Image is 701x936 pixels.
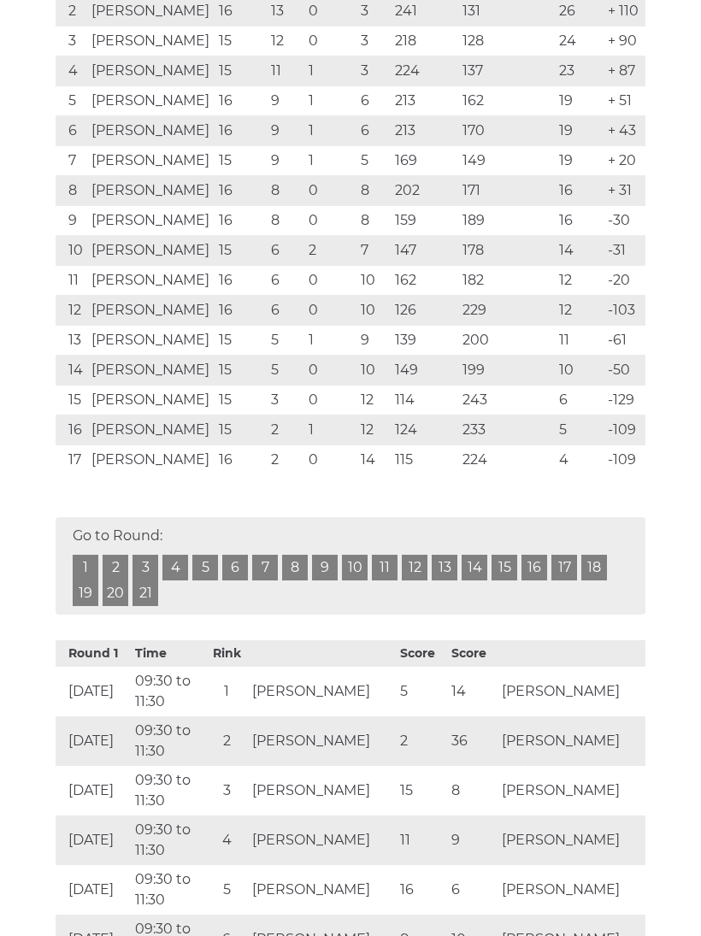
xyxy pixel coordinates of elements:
[356,386,391,415] td: 12
[56,56,87,86] td: 4
[342,555,368,580] a: 10
[521,555,547,580] a: 16
[447,640,498,667] th: Score
[555,176,603,206] td: 16
[267,86,304,116] td: 9
[356,206,391,236] td: 8
[192,555,218,580] a: 5
[304,26,356,56] td: 0
[215,146,266,176] td: 15
[252,555,278,580] a: 7
[396,815,447,865] td: 11
[498,766,645,815] td: [PERSON_NAME]
[56,116,87,146] td: 6
[391,356,459,386] td: 149
[498,815,645,865] td: [PERSON_NAME]
[402,555,427,580] a: 12
[356,86,391,116] td: 6
[215,176,266,206] td: 16
[267,176,304,206] td: 8
[56,415,87,445] td: 16
[458,176,555,206] td: 171
[356,236,391,266] td: 7
[87,56,215,86] td: [PERSON_NAME]
[56,86,87,116] td: 5
[498,716,645,766] td: [PERSON_NAME]
[304,56,356,86] td: 1
[131,640,206,667] th: Time
[604,415,645,445] td: -109
[103,580,128,606] a: 20
[555,206,603,236] td: 16
[304,296,356,326] td: 0
[56,296,87,326] td: 12
[304,356,356,386] td: 0
[396,865,447,915] td: 16
[391,386,459,415] td: 114
[87,415,215,445] td: [PERSON_NAME]
[267,266,304,296] td: 6
[87,176,215,206] td: [PERSON_NAME]
[555,296,603,326] td: 12
[555,415,603,445] td: 5
[87,445,215,475] td: [PERSON_NAME]
[391,26,459,56] td: 218
[356,266,391,296] td: 10
[447,865,498,915] td: 6
[391,176,459,206] td: 202
[87,296,215,326] td: [PERSON_NAME]
[205,815,248,865] td: 4
[215,26,266,56] td: 15
[356,176,391,206] td: 8
[356,296,391,326] td: 10
[56,236,87,266] td: 10
[87,356,215,386] td: [PERSON_NAME]
[56,865,131,915] td: [DATE]
[215,415,266,445] td: 15
[282,555,308,580] a: 8
[447,716,498,766] td: 36
[215,236,266,266] td: 15
[356,26,391,56] td: 3
[267,26,304,56] td: 12
[604,116,645,146] td: + 43
[131,667,206,716] td: 09:30 to 11:30
[555,266,603,296] td: 12
[555,386,603,415] td: 6
[396,766,447,815] td: 15
[205,640,248,667] th: Rink
[458,86,555,116] td: 162
[396,667,447,716] td: 5
[248,865,396,915] td: [PERSON_NAME]
[391,296,459,326] td: 126
[458,386,555,415] td: 243
[604,326,645,356] td: -61
[215,56,266,86] td: 15
[131,766,206,815] td: 09:30 to 11:30
[604,296,645,326] td: -103
[267,445,304,475] td: 2
[304,266,356,296] td: 0
[205,865,248,915] td: 5
[133,555,158,580] a: 3
[391,206,459,236] td: 159
[356,445,391,475] td: 14
[87,206,215,236] td: [PERSON_NAME]
[267,386,304,415] td: 3
[391,266,459,296] td: 162
[73,555,98,580] a: 1
[267,296,304,326] td: 6
[555,146,603,176] td: 19
[555,356,603,386] td: 10
[215,266,266,296] td: 16
[205,667,248,716] td: 1
[131,815,206,865] td: 09:30 to 11:30
[304,146,356,176] td: 1
[267,146,304,176] td: 9
[205,716,248,766] td: 2
[215,326,266,356] td: 15
[458,116,555,146] td: 170
[458,56,555,86] td: 137
[356,415,391,445] td: 12
[56,667,131,716] td: [DATE]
